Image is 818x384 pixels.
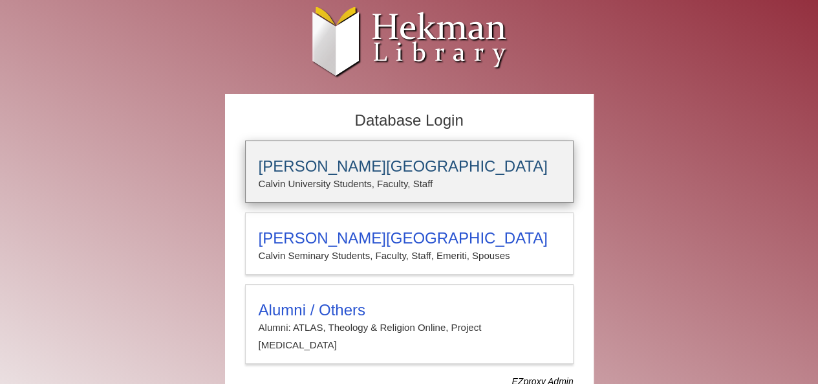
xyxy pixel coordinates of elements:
[259,229,560,247] h3: [PERSON_NAME][GEOGRAPHIC_DATA]
[259,247,560,264] p: Calvin Seminary Students, Faculty, Staff, Emeriti, Spouses
[239,107,580,134] h2: Database Login
[245,141,574,203] a: [PERSON_NAME][GEOGRAPHIC_DATA]Calvin University Students, Faculty, Staff
[245,212,574,275] a: [PERSON_NAME][GEOGRAPHIC_DATA]Calvin Seminary Students, Faculty, Staff, Emeriti, Spouses
[259,319,560,354] p: Alumni: ATLAS, Theology & Religion Online, Project [MEDICAL_DATA]
[259,175,560,192] p: Calvin University Students, Faculty, Staff
[259,157,560,175] h3: [PERSON_NAME][GEOGRAPHIC_DATA]
[259,301,560,319] h3: Alumni / Others
[259,301,560,354] summary: Alumni / OthersAlumni: ATLAS, Theology & Religion Online, Project [MEDICAL_DATA]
